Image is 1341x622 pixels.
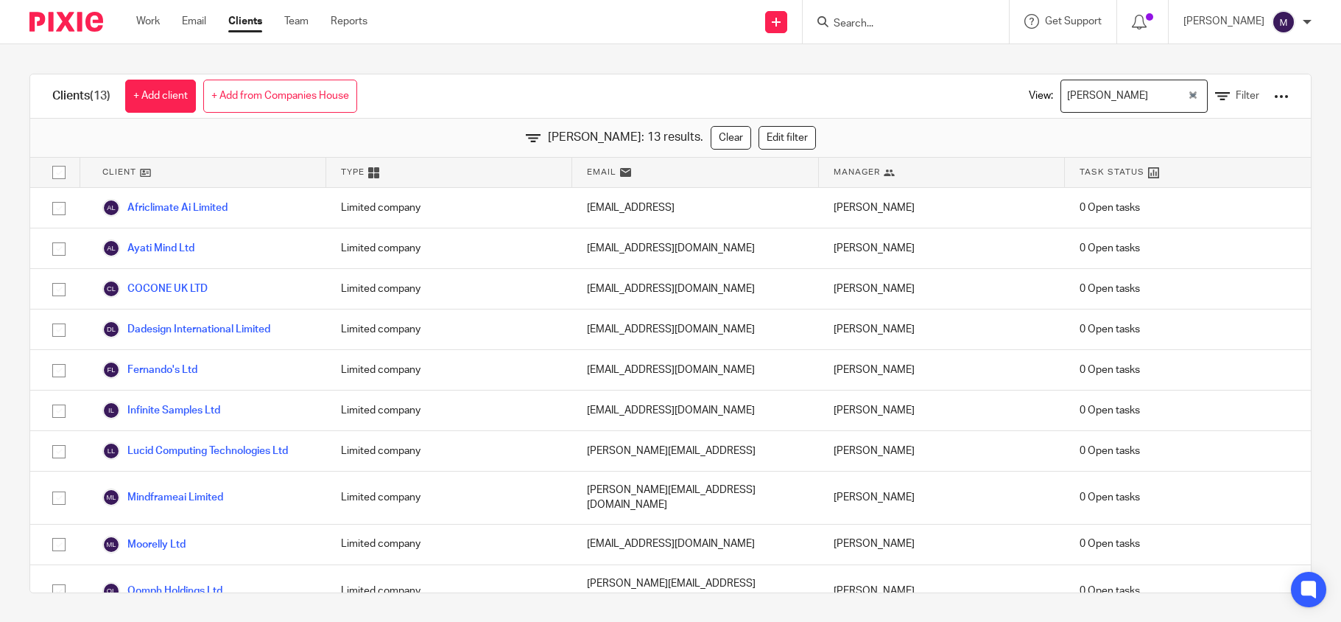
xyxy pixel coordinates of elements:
[1080,403,1140,418] span: 0 Open tasks
[102,402,120,419] img: svg%3E
[572,431,818,471] div: [PERSON_NAME][EMAIL_ADDRESS]
[819,188,1065,228] div: [PERSON_NAME]
[102,442,120,460] img: svg%3E
[102,321,270,338] a: Dadesign International Limited
[711,126,751,150] a: Clear
[832,18,965,31] input: Search
[1080,444,1140,458] span: 0 Open tasks
[587,166,616,178] span: Email
[102,199,120,217] img: svg%3E
[326,188,572,228] div: Limited company
[102,582,222,600] a: Oomph Holdings Ltd
[1272,10,1295,34] img: svg%3E
[228,14,262,29] a: Clients
[819,431,1065,471] div: [PERSON_NAME]
[341,166,365,178] span: Type
[572,350,818,390] div: [EMAIL_ADDRESS][DOMAIN_NAME]
[1080,584,1140,598] span: 0 Open tasks
[102,489,120,506] img: svg%3E
[125,80,196,113] a: + Add client
[326,228,572,268] div: Limited company
[102,240,120,257] img: svg%3E
[1153,83,1186,109] input: Search for option
[203,80,357,113] a: + Add from Companies House
[834,166,880,178] span: Manager
[102,199,228,217] a: Africlimate Ai Limited
[1080,200,1140,215] span: 0 Open tasks
[182,14,206,29] a: Email
[1080,490,1140,505] span: 0 Open tasks
[102,442,288,460] a: Lucid Computing Technologies Ltd
[1080,322,1140,337] span: 0 Open tasks
[819,391,1065,430] div: [PERSON_NAME]
[572,188,818,228] div: [EMAIL_ADDRESS]
[102,582,120,600] img: svg%3E
[1236,91,1259,101] span: Filter
[819,525,1065,565] div: [PERSON_NAME]
[102,536,120,553] img: svg%3E
[572,525,818,565] div: [EMAIL_ADDRESS][DOMAIN_NAME]
[102,489,223,506] a: Mindframeai Limited
[819,228,1065,268] div: [PERSON_NAME]
[326,310,572,349] div: Limited company
[90,90,110,102] span: (13)
[1060,80,1208,113] div: Search for option
[326,472,572,524] div: Limited company
[572,391,818,430] div: [EMAIL_ADDRESS][DOMAIN_NAME]
[326,565,572,618] div: Limited company
[326,431,572,471] div: Limited company
[326,269,572,309] div: Limited company
[326,350,572,390] div: Limited company
[548,129,703,146] span: [PERSON_NAME]: 13 results.
[102,361,120,379] img: svg%3E
[1080,241,1140,256] span: 0 Open tasks
[102,402,220,419] a: Infinite Samples Ltd
[102,321,120,338] img: svg%3E
[759,126,816,150] a: Edit filter
[1080,282,1140,296] span: 0 Open tasks
[819,310,1065,349] div: [PERSON_NAME]
[1064,83,1152,109] span: [PERSON_NAME]
[326,391,572,430] div: Limited company
[102,240,194,257] a: Ayati Mind Ltd
[572,472,818,524] div: [PERSON_NAME][EMAIL_ADDRESS][DOMAIN_NAME]
[572,565,818,618] div: [PERSON_NAME][EMAIL_ADDRESS][DOMAIN_NAME]
[572,228,818,268] div: [EMAIL_ADDRESS][DOMAIN_NAME]
[45,158,73,186] input: Select all
[29,12,103,32] img: Pixie
[102,280,208,298] a: COCONE UK LTD
[102,280,120,298] img: svg%3E
[1080,166,1144,178] span: Task Status
[572,269,818,309] div: [EMAIL_ADDRESS][DOMAIN_NAME]
[1189,91,1197,102] button: Clear Selected
[572,310,818,349] div: [EMAIL_ADDRESS][DOMAIN_NAME]
[1080,363,1140,377] span: 0 Open tasks
[102,166,136,178] span: Client
[1007,74,1289,118] div: View:
[1045,16,1102,27] span: Get Support
[819,269,1065,309] div: [PERSON_NAME]
[331,14,367,29] a: Reports
[1183,14,1264,29] p: [PERSON_NAME]
[819,350,1065,390] div: [PERSON_NAME]
[819,472,1065,524] div: [PERSON_NAME]
[102,536,186,553] a: Moorelly Ltd
[1080,537,1140,551] span: 0 Open tasks
[284,14,309,29] a: Team
[102,361,197,379] a: Fernando's Ltd
[819,565,1065,618] div: [PERSON_NAME]
[136,14,160,29] a: Work
[326,525,572,565] div: Limited company
[52,88,110,104] h1: Clients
